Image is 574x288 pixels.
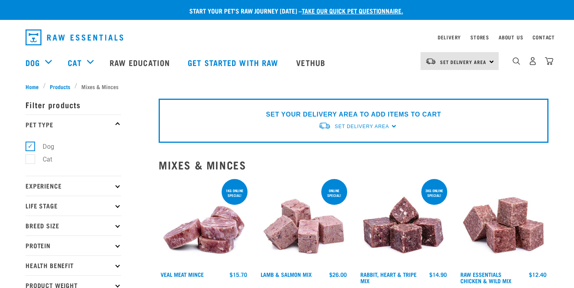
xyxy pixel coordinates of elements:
[26,56,40,68] a: Dog
[321,185,347,201] div: ONLINE SPECIAL!
[26,196,121,216] p: Life Stage
[26,176,121,196] p: Experience
[26,82,548,91] nav: breadcrumbs
[26,95,121,115] p: Filter products
[358,177,449,268] img: 1175 Rabbit Heart Tripe Mix 01
[421,185,447,201] div: 3kg online special!
[30,142,57,152] label: Dog
[425,58,436,65] img: van-moving.png
[288,47,335,78] a: Vethub
[440,60,486,63] span: Set Delivery Area
[513,57,520,65] img: home-icon-1@2x.png
[26,82,39,91] span: Home
[161,273,204,276] a: Veal Meat Mince
[545,57,553,65] img: home-icon@2x.png
[499,36,523,39] a: About Us
[222,185,248,201] div: 1kg online special!
[318,122,331,130] img: van-moving.png
[102,47,180,78] a: Raw Education
[259,177,349,268] img: 1029 Lamb Salmon Mix 01
[68,56,81,68] a: Cat
[533,36,555,39] a: Contact
[26,29,123,45] img: Raw Essentials Logo
[529,271,546,278] div: $12.40
[329,271,347,278] div: $26.00
[302,9,403,12] a: take our quick pet questionnaire.
[26,115,121,134] p: Pet Type
[26,216,121,235] p: Breed Size
[180,47,288,78] a: Get started with Raw
[438,36,461,39] a: Delivery
[261,273,312,276] a: Lamb & Salmon Mix
[429,271,447,278] div: $14.90
[335,124,389,129] span: Set Delivery Area
[30,154,55,164] label: Cat
[159,177,249,268] img: 1160 Veal Meat Mince Medallions 01
[529,57,537,65] img: user.png
[230,271,247,278] div: $15.70
[458,177,549,268] img: Pile Of Cubed Chicken Wild Meat Mix
[460,273,511,282] a: Raw Essentials Chicken & Wild Mix
[360,273,417,282] a: Rabbit, Heart & Tripe Mix
[26,255,121,275] p: Health Benefit
[26,235,121,255] p: Protein
[266,110,441,119] p: SET YOUR DELIVERY AREA TO ADD ITEMS TO CART
[50,82,70,91] span: Products
[159,159,548,171] h2: Mixes & Minces
[46,82,75,91] a: Products
[470,36,489,39] a: Stores
[26,82,43,91] a: Home
[19,26,555,49] nav: dropdown navigation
